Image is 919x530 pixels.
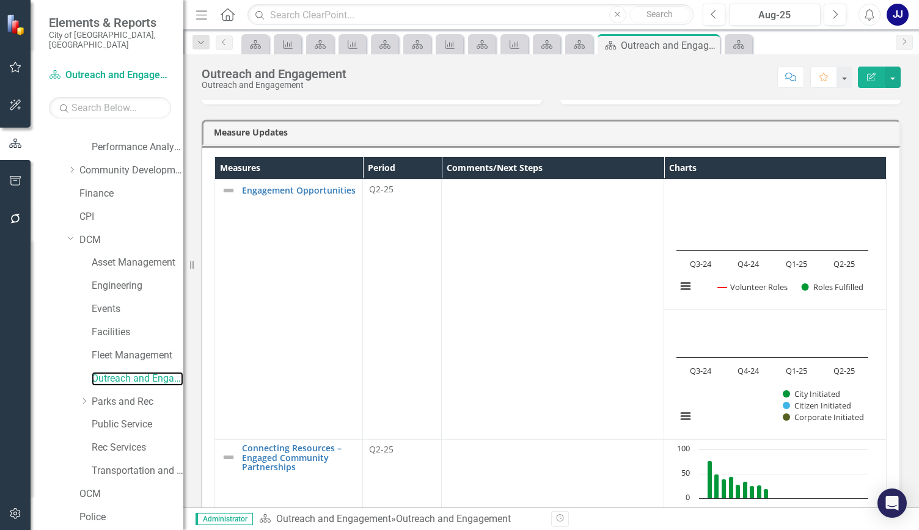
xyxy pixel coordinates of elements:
path: Q2-20, 77. Connections. [708,461,712,499]
a: Facilities [92,325,183,339]
h3: Measure Updates [214,128,893,137]
a: CPI [79,210,183,224]
input: Search ClearPoint... [247,4,694,26]
path: Q3-20, 49. Connections. [714,474,719,499]
div: » [259,512,542,526]
button: View chart menu, Chart [677,278,694,295]
img: ClearPoint Strategy [6,14,27,35]
span: Administrator [196,513,253,525]
a: Public Service [92,418,183,432]
div: Outreach and Engagement [202,81,346,90]
a: Outreach and Engagement [49,68,171,82]
img: Not Defined [221,450,236,465]
a: Outreach and Engagement [92,372,183,386]
div: Outreach and Engagement [202,67,346,81]
text: Q1-25 [786,258,807,269]
div: Aug-25 [733,8,816,23]
button: Search [629,6,690,23]
path: Q3-21, 35. Connections. [743,482,748,499]
small: City of [GEOGRAPHIC_DATA], [GEOGRAPHIC_DATA] [49,30,171,50]
text: 0 [686,492,690,503]
text: Q2-25 [833,365,855,376]
button: Show Roles Fulfilled [802,281,863,292]
a: Community Development [79,164,183,178]
a: Engagement Opportunities [242,186,356,195]
button: Show City Initiated [783,388,840,399]
a: Fleet Management [92,349,183,363]
button: Show Volunteer Roles [718,281,788,292]
a: Asset Management [92,256,183,270]
path: Q2-21, 28. Connections. [736,485,741,499]
path: Q4-21, 26. Connections. [750,486,755,499]
text: Q1-25 [786,365,807,376]
img: Not Defined [221,183,236,198]
svg: Interactive chart [670,183,874,305]
a: Police [79,510,183,525]
text: 100 [677,443,690,454]
a: Outreach and Engagement [276,513,391,525]
div: Chart. Highcharts interactive chart. [670,313,880,435]
div: Q2-25 [369,183,435,195]
text: Q2-25 [833,258,855,269]
text: Q4-24 [738,258,760,269]
path: Q1-22, 27. Connections. [757,485,762,499]
path: Q1-21, 44. Connections. [729,477,734,499]
div: Outreach and Engagement [621,38,717,53]
div: Open Intercom Messenger [877,488,907,518]
span: Search [646,9,673,19]
text: 50 [681,467,690,478]
a: Parks and Rec [92,395,183,409]
a: Finance [79,187,183,201]
button: Show Corporate Initiated [783,412,863,423]
a: Engineering [92,279,183,293]
a: Events [92,302,183,316]
a: Connecting Resources – Engaged Community Partnerships [242,443,356,471]
td: Double-Click to Edit [442,180,664,440]
a: Transportation and Mobility [92,464,183,478]
button: View chart menu, Chart [677,408,694,425]
a: Performance Analytics [92,140,183,154]
a: DCM [79,233,183,247]
button: Show Citizen Initiated [783,400,851,411]
input: Search Below... [49,97,171,118]
button: JJ [887,4,909,26]
td: Double-Click to Edit Right Click for Context Menu [215,180,363,440]
div: Outreach and Engagement [396,513,511,525]
div: Q2-25 [369,443,435,456]
text: Q4-24 [738,365,760,376]
span: Elements & Reports [49,15,171,30]
a: OCM [79,487,183,501]
button: Aug-25 [729,4,821,26]
a: Rec Services [92,441,183,455]
path: Q4-20, 40. Connections. [722,479,727,499]
div: Chart. Highcharts interactive chart. [670,183,880,305]
text: Q3-24 [690,258,712,269]
path: Q2-22, 19. Connections. [764,489,769,499]
svg: Interactive chart [670,313,874,435]
text: Q3-24 [690,365,712,376]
